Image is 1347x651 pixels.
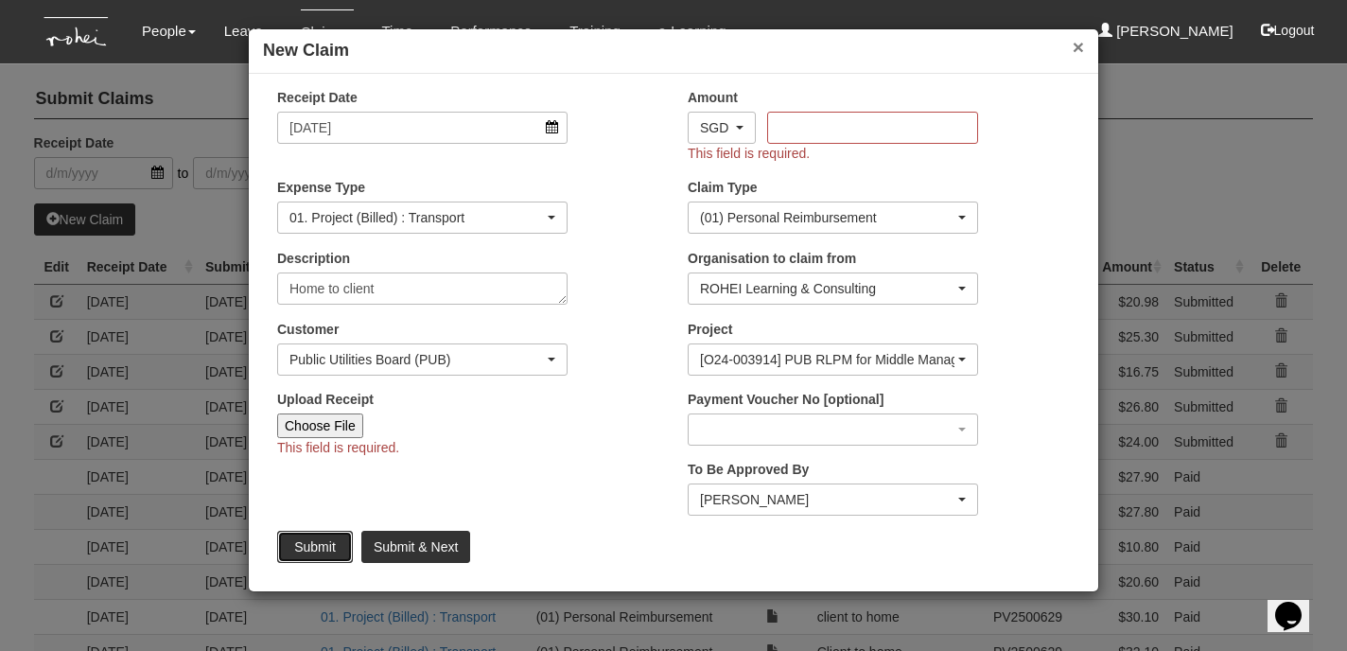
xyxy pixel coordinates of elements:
[688,484,978,516] button: Sanjiv Ashley
[277,413,363,438] input: Choose File
[277,88,358,107] label: Receipt Date
[277,531,353,563] input: Submit
[700,208,954,227] div: (01) Personal Reimbursement
[1073,37,1084,57] button: ×
[688,460,809,479] label: To Be Approved By
[277,249,350,268] label: Description
[700,350,954,369] div: [O24-003914] PUB RLPM for Middle Managers
[263,41,349,60] b: New Claim
[688,273,978,305] button: ROHEI Learning & Consulting
[688,390,883,409] label: Payment Voucher No [optional]
[688,112,756,144] button: SGD
[1268,575,1328,632] iframe: chat widget
[688,320,732,339] label: Project
[277,178,365,197] label: Expense Type
[361,531,470,563] input: Submit & Next
[700,118,732,137] div: SGD
[688,88,738,107] label: Amount
[277,440,399,455] span: This field is required.
[277,320,339,339] label: Customer
[700,490,954,509] div: [PERSON_NAME]
[277,202,568,234] button: 01. Project (Billed) : Transport
[289,208,544,227] div: 01. Project (Billed) : Transport
[688,178,758,197] label: Claim Type
[277,343,568,376] button: Public Utilities Board (PUB)
[688,249,856,268] label: Organisation to claim from
[289,350,544,369] div: Public Utilities Board (PUB)
[688,202,978,234] button: (01) Personal Reimbursement
[688,146,810,161] span: This field is required.
[700,279,954,298] div: ROHEI Learning & Consulting
[277,390,374,409] label: Upload Receipt
[688,343,978,376] button: [O24-003914] PUB RLPM for Middle Managers
[277,112,568,144] input: d/m/yyyy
